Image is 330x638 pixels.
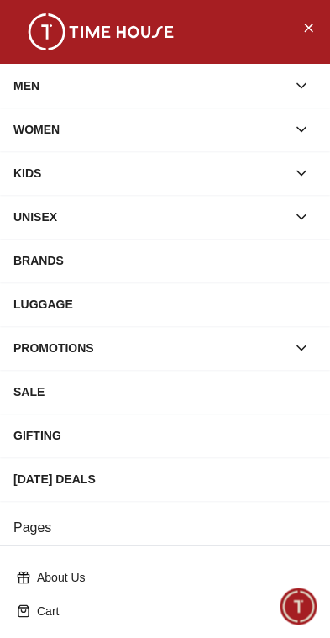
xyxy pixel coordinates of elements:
[2,579,160,635] div: Home
[13,245,317,276] div: BRANDS
[13,202,286,232] div: UNISEX
[64,616,98,630] span: Home
[13,377,317,407] div: SALE
[164,579,329,635] div: Conversation
[13,333,286,363] div: PROMOTIONS
[17,13,185,50] img: ...
[13,158,286,188] div: KIDS
[17,461,313,529] div: Chat with us now
[280,17,313,50] em: Minimize
[17,333,313,397] div: Timehousecompany
[13,71,286,101] div: MEN
[13,114,286,145] div: WOMEN
[74,484,284,506] span: Chat with us now
[295,13,322,40] button: Close Menu
[37,569,306,586] p: About Us
[17,405,313,440] div: Find your dream watch—experts ready to assist!
[37,603,306,620] p: Cart
[280,588,317,625] div: Chat Widget
[13,464,317,494] div: [DATE] DEALS
[13,289,317,319] div: LUGGAGE
[13,420,317,451] div: GIFTING
[207,616,285,630] span: Conversation
[18,18,51,51] img: Company logo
